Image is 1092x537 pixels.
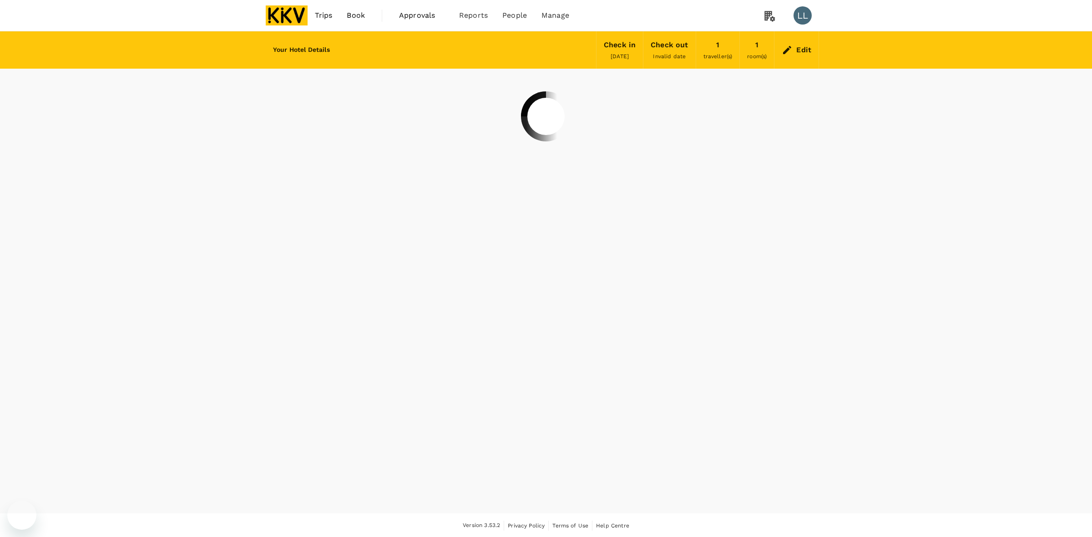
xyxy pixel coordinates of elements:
div: 1 [755,39,758,51]
span: [DATE] [611,53,629,60]
span: Reports [459,10,488,21]
span: Help Centre [596,522,629,529]
div: 1 [716,39,719,51]
div: Check out [651,39,688,51]
span: room(s) [747,53,767,60]
a: Help Centre [596,521,629,531]
span: Manage [541,10,569,21]
span: Trips [315,10,333,21]
span: Terms of Use [552,522,588,529]
span: Privacy Policy [508,522,545,529]
a: Privacy Policy [508,521,545,531]
span: Book [347,10,365,21]
span: traveller(s) [703,53,733,60]
img: KKV Supply Chain Sdn Bhd [266,5,308,25]
span: Version 3.53.2 [463,521,500,530]
div: Check in [604,39,636,51]
h6: Your Hotel Details [273,45,330,55]
div: Edit [796,44,811,56]
span: Approvals [399,10,445,21]
iframe: Button to launch messaging window [7,501,36,530]
div: LL [794,6,812,25]
span: People [502,10,527,21]
span: Invalid date [653,53,686,60]
a: Terms of Use [552,521,588,531]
